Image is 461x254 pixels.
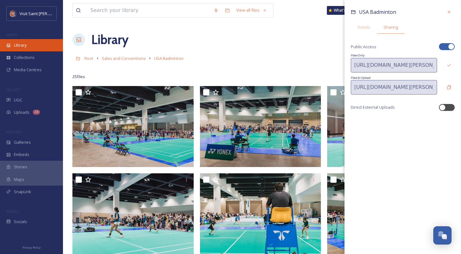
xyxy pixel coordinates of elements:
span: Collections [14,55,35,61]
button: Open Chat [433,226,452,245]
span: UGC [14,97,22,103]
span: Uploads [14,109,30,115]
span: Details [357,24,370,30]
span: Privacy Policy [22,245,41,250]
span: Socials [14,219,27,225]
span: MEDIA [6,32,17,37]
img: USABadminton_2025_VisitSaintPaul (24).jpg [72,86,194,167]
a: What's New [327,6,358,15]
span: Stories [14,164,27,170]
span: 25 file s [72,74,85,80]
span: USA Badminton [154,55,184,61]
a: Sales and Conventions [102,55,146,62]
span: WIDGETS [6,130,21,134]
span: Galleries [14,139,31,145]
span: Media Centres [14,67,42,73]
a: USA Badminton [154,55,184,62]
a: Privacy Policy [22,243,41,251]
span: Sharing [384,24,398,30]
span: View & Upload [351,76,455,80]
span: Sales and Conventions [102,55,146,61]
a: Library [91,30,128,49]
img: USABadminton_2025_VisitSaintPaul (22).jpg [327,86,448,167]
a: Root [84,55,94,62]
span: Visit Saint [PERSON_NAME] [20,10,70,16]
span: USA Badminton [359,9,396,15]
img: Visit%20Saint%20Paul%20Updated%20Profile%20Image.jpg [10,10,16,17]
span: SnapLink [14,189,31,195]
span: COLLECT [6,87,20,92]
a: View all files [233,4,270,16]
span: Library [14,42,26,48]
span: Root [84,55,94,61]
span: Direct External Uploads [351,104,395,110]
span: View Only [351,53,455,58]
span: Public Access [351,44,376,50]
span: Maps [14,176,24,182]
input: Search your library [87,3,210,17]
img: USABadminton_2025_VisitSaintPaul (23).jpg [200,86,321,167]
span: Embeds [14,152,29,158]
div: 28 [33,110,40,115]
span: SOCIALS [6,209,19,214]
